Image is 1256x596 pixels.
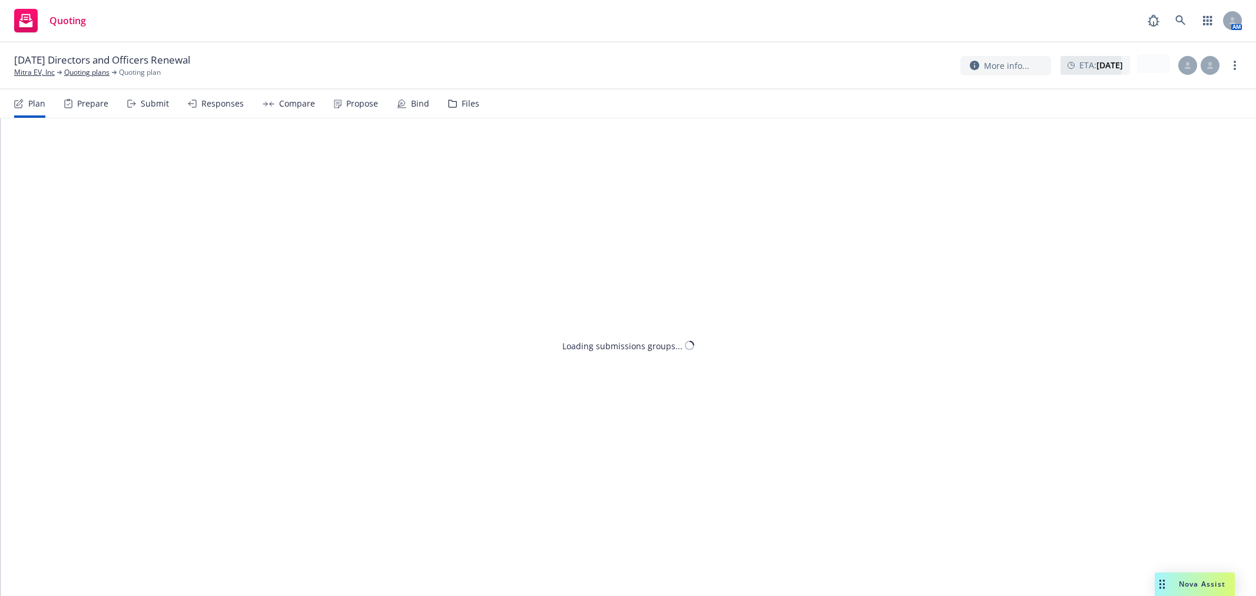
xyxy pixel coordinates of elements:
[462,99,479,108] div: Files
[77,99,108,108] div: Prepare
[119,67,161,78] span: Quoting plan
[562,339,682,352] div: Loading submissions groups...
[14,67,55,78] a: Mitra EV, Inc
[1228,58,1242,72] a: more
[1096,59,1123,71] strong: [DATE]
[1179,579,1225,589] span: Nova Assist
[14,53,190,67] span: [DATE] Directors and Officers Renewal
[64,67,110,78] a: Quoting plans
[1155,572,1235,596] button: Nova Assist
[1079,59,1123,71] span: ETA :
[346,99,378,108] div: Propose
[28,99,45,108] div: Plan
[960,56,1051,75] button: More info...
[1169,9,1192,32] a: Search
[984,59,1029,72] span: More info...
[1155,572,1169,596] div: Drag to move
[1142,9,1165,32] a: Report a Bug
[141,99,169,108] div: Submit
[279,99,315,108] div: Compare
[9,4,91,37] a: Quoting
[201,99,244,108] div: Responses
[49,16,86,25] span: Quoting
[1196,9,1219,32] a: Switch app
[411,99,429,108] div: Bind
